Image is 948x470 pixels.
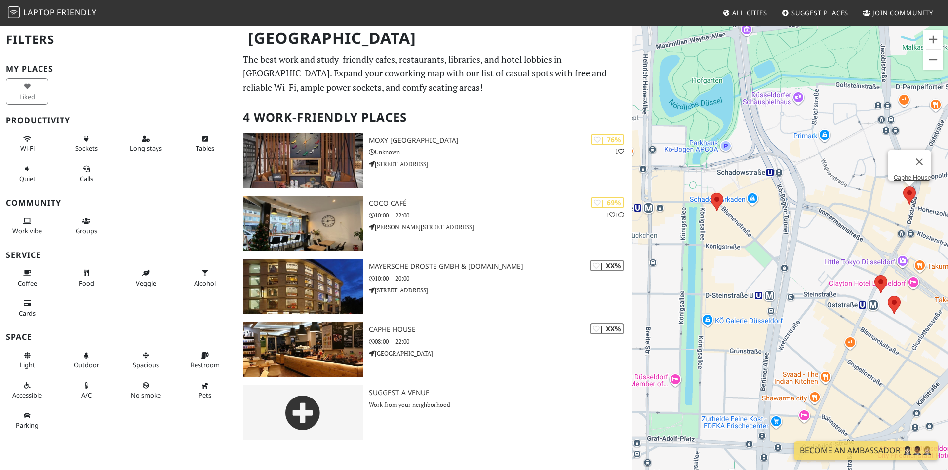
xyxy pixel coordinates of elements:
h3: Suggest a Venue [369,389,632,397]
img: gray-place-d2bdb4477600e061c01bd816cc0f2ef0cfcb1ca9e3ad78868dd16fb2af073a21.png [243,385,363,440]
button: Calls [65,161,108,187]
button: Quiet [6,161,48,187]
div: | 76% [591,134,624,145]
div: | XX% [590,260,624,271]
a: All Cities [718,4,771,22]
button: Pets [184,377,226,403]
img: COCO Café [243,196,363,251]
button: Zoom in [923,30,943,49]
a: Caphe House [894,174,931,181]
a: Join Community [859,4,937,22]
button: Light [6,347,48,373]
span: Alcohol [194,279,216,288]
span: Air conditioned [81,391,92,399]
button: Parking [6,407,48,434]
img: Caphe House [243,322,363,377]
span: Friendly [57,7,96,18]
span: Restroom [191,361,220,369]
span: Join Community [872,8,933,17]
h3: COCO Café [369,199,632,208]
button: Restroom [184,347,226,373]
span: Quiet [19,174,36,183]
button: Cards [6,295,48,321]
p: Unknown [369,147,632,157]
span: All Cities [732,8,767,17]
button: Wi-Fi [6,131,48,157]
h3: Productivity [6,116,231,125]
button: Zoom out [923,50,943,70]
div: | XX% [590,323,624,334]
span: Spacious [133,361,159,369]
button: Veggie [124,265,167,291]
span: Veggie [136,279,156,288]
span: Stable Wi-Fi [20,144,35,153]
h3: Caphe House [369,325,632,334]
a: Suggest Places [778,4,853,22]
span: Laptop [23,7,55,18]
span: Food [79,279,94,288]
h3: My Places [6,64,231,73]
span: Coffee [18,279,37,288]
button: Food [65,265,108,291]
span: Pet friendly [198,391,211,399]
p: 10:00 – 20:00 [369,274,632,283]
p: [PERSON_NAME][STREET_ADDRESS] [369,222,632,232]
span: Outdoor area [74,361,99,369]
button: Groups [65,213,108,239]
button: Spacious [124,347,167,373]
button: Outdoor [65,347,108,373]
p: 08:00 – 22:00 [369,337,632,346]
button: Close [908,150,931,174]
p: [STREET_ADDRESS] [369,159,632,169]
button: Sockets [65,131,108,157]
h3: Community [6,198,231,208]
img: Moxy Duesseldorf City [243,133,363,188]
p: [GEOGRAPHIC_DATA] [369,349,632,358]
a: COCO Café | 69% 11 COCO Café 10:00 – 22:00 [PERSON_NAME][STREET_ADDRESS] [237,196,632,251]
span: Group tables [76,226,97,235]
span: People working [12,226,42,235]
img: LaptopFriendly [8,6,20,18]
span: Credit cards [19,309,36,318]
button: Tables [184,131,226,157]
span: Video/audio calls [80,174,93,183]
button: Long stays [124,131,167,157]
button: Work vibe [6,213,48,239]
h2: Filters [6,25,231,55]
button: A/C [65,377,108,403]
p: Work from your neighborhood [369,400,632,409]
button: Alcohol [184,265,226,291]
a: Moxy Duesseldorf City | 76% 1 Moxy [GEOGRAPHIC_DATA] Unknown [STREET_ADDRESS] [237,133,632,188]
span: Long stays [130,144,162,153]
p: [STREET_ADDRESS] [369,286,632,295]
h2: 4 Work-Friendly Places [243,103,626,133]
span: Accessible [12,391,42,399]
h1: [GEOGRAPHIC_DATA] [240,25,630,52]
button: Accessible [6,377,48,403]
p: 10:00 – 22:00 [369,211,632,220]
div: | 69% [591,197,624,208]
span: Smoke free [131,391,161,399]
img: Mayersche Droste GmbH & Co.KG [243,259,363,314]
h3: Moxy [GEOGRAPHIC_DATA] [369,136,632,145]
span: Natural light [20,361,35,369]
span: Power sockets [75,144,98,153]
span: Work-friendly tables [196,144,214,153]
h3: Mayersche Droste GmbH & [DOMAIN_NAME] [369,262,632,271]
span: Parking [16,421,39,430]
span: Suggest Places [791,8,849,17]
button: No smoke [124,377,167,403]
a: LaptopFriendly LaptopFriendly [8,4,97,22]
a: Suggest a Venue Work from your neighborhood [237,385,632,440]
button: Coffee [6,265,48,291]
h3: Space [6,332,231,342]
h3: Service [6,251,231,260]
p: 1 [615,147,624,156]
a: Caphe House | XX% Caphe House 08:00 – 22:00 [GEOGRAPHIC_DATA] [237,322,632,377]
p: The best work and study-friendly cafes, restaurants, libraries, and hotel lobbies in [GEOGRAPHIC_... [243,52,626,95]
a: Mayersche Droste GmbH & Co.KG | XX% Mayersche Droste GmbH & [DOMAIN_NAME] 10:00 – 20:00 [STREET_A... [237,259,632,314]
p: 1 1 [606,210,624,219]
